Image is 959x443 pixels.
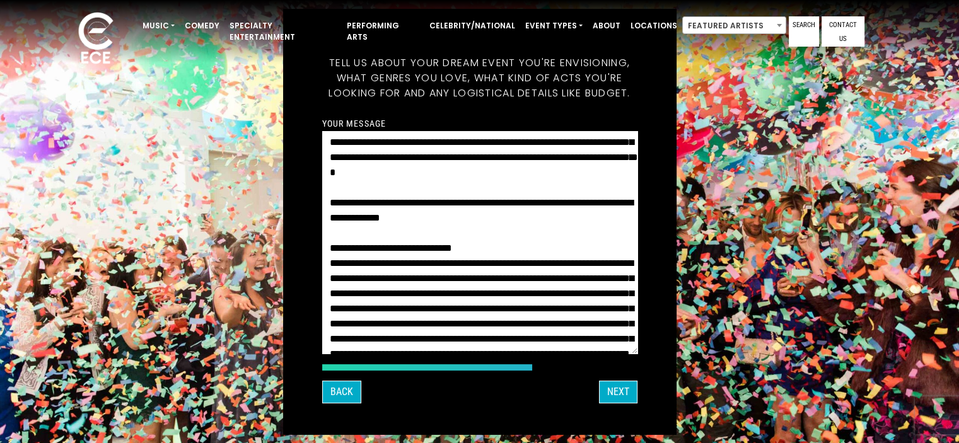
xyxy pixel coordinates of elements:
button: Back [322,381,361,403]
span: Featured Artists [683,17,786,35]
a: Performing Arts [342,15,424,48]
button: Next [599,381,637,403]
label: Your message [322,118,386,129]
a: Locations [625,15,682,37]
img: ece_new_logo_whitev2-1.png [64,9,127,70]
a: Comedy [180,15,224,37]
a: Contact Us [822,16,864,47]
span: Featured Artists [682,16,786,34]
a: About [588,15,625,37]
a: Music [137,15,180,37]
a: Search [789,16,819,47]
a: Celebrity/National [424,15,520,37]
a: Specialty Entertainment [224,15,342,48]
a: Event Types [520,15,588,37]
h5: Tell us about your dream event you're envisioning, what genres you love, what kind of acts you're... [322,40,637,116]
